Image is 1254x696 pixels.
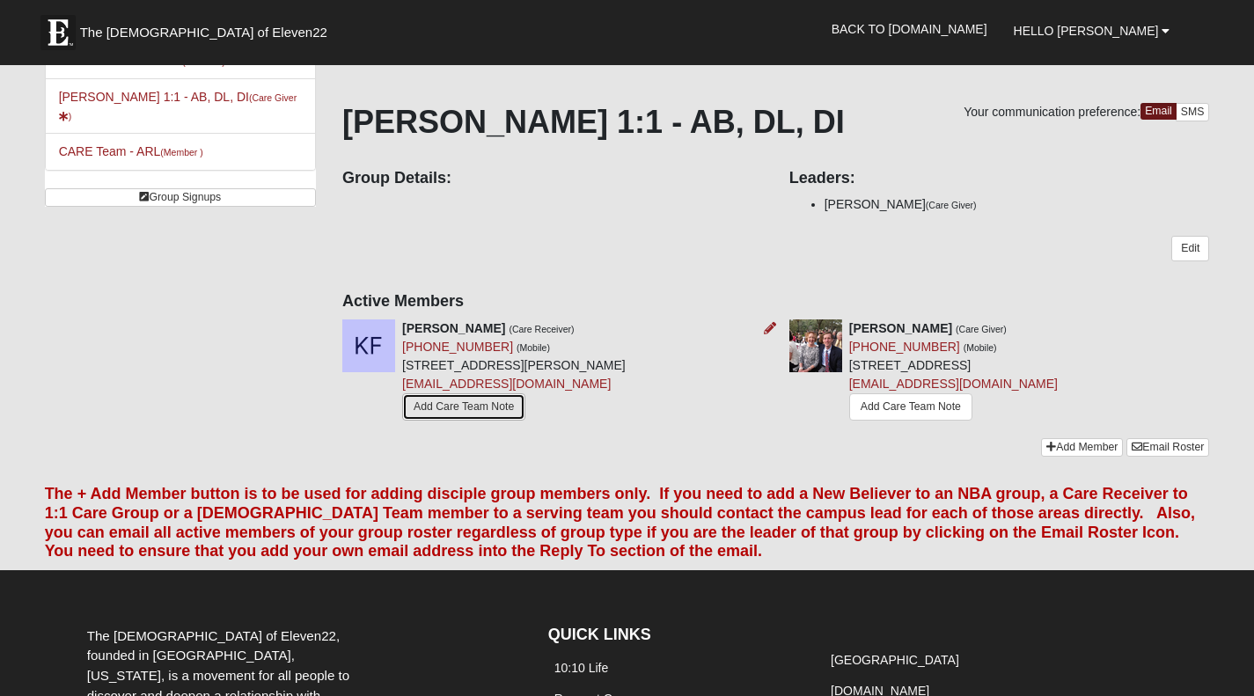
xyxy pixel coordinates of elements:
a: SMS [1176,103,1210,121]
div: [STREET_ADDRESS][PERSON_NAME] [402,319,626,425]
h1: [PERSON_NAME] 1:1 - AB, DL, DI [342,103,1209,141]
small: (Care Giver) [956,324,1007,334]
h4: Group Details: [342,169,763,188]
small: (Care Giver) [926,200,977,210]
a: [PHONE_NUMBER] [849,340,960,354]
a: [PHONE_NUMBER] [402,340,513,354]
a: Add Care Team Note [849,393,972,421]
a: [GEOGRAPHIC_DATA] [831,653,959,667]
span: ViewState Size: 23 KB [143,675,260,691]
a: 10:10 Life [554,661,609,675]
img: Eleven22 logo [40,15,76,50]
h4: Leaders: [789,169,1210,188]
a: [EMAIL_ADDRESS][DOMAIN_NAME] [402,377,611,391]
font: The + Add Member button is to be used for adding disciple group members only. If you need to add ... [45,485,1195,560]
a: Hello [PERSON_NAME] [1001,9,1184,53]
span: Hello [PERSON_NAME] [1014,24,1159,38]
a: Page Load Time: 1.07s [17,677,125,689]
strong: [PERSON_NAME] [849,321,952,335]
span: The [DEMOGRAPHIC_DATA] of Eleven22 [80,24,327,41]
a: CARE Team - ARL(Member ) [59,144,203,158]
li: [PERSON_NAME] [825,195,1210,214]
strong: [PERSON_NAME] [402,321,505,335]
h4: Active Members [342,292,1209,311]
small: (Mobile) [517,342,550,353]
small: (Mobile) [964,342,997,353]
h4: QUICK LINKS [548,626,798,645]
a: Edit [1171,236,1209,261]
small: (Care Receiver) [509,324,574,334]
a: Page Properties (Alt+P) [1211,665,1243,691]
a: Add Member [1041,438,1123,457]
a: Group Signups [45,188,316,207]
span: HTML Size: 94 KB [273,675,370,691]
a: Email [1140,103,1177,120]
a: The [DEMOGRAPHIC_DATA] of Eleven22 [32,6,384,50]
span: Your communication preference: [964,105,1140,119]
a: Web cache enabled [384,672,393,691]
a: [PERSON_NAME] 1:1 - AB, DL, DI(Care Giver) [59,90,297,122]
small: (Member ) [160,147,202,158]
div: [STREET_ADDRESS] [849,319,1058,425]
a: [EMAIL_ADDRESS][DOMAIN_NAME] [849,377,1058,391]
a: Email Roster [1126,438,1209,457]
a: Back to [DOMAIN_NAME] [818,7,1001,51]
a: Add Care Team Note [402,393,525,421]
a: Block Configuration (Alt-B) [1179,665,1211,691]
